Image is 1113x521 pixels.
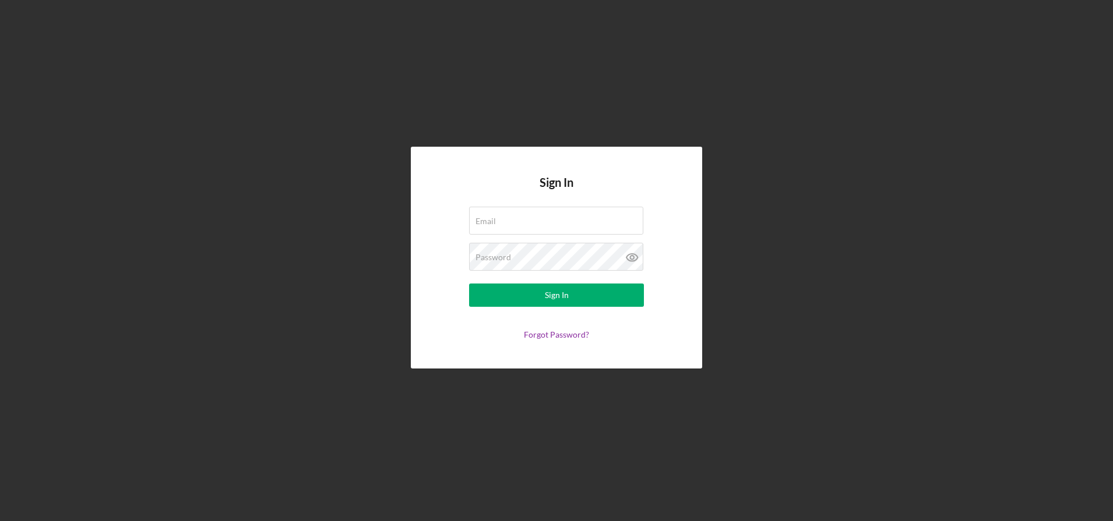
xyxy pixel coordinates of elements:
a: Forgot Password? [524,329,589,339]
label: Email [476,217,496,226]
div: Sign In [545,283,569,307]
h4: Sign In [540,176,573,207]
label: Password [476,253,511,262]
button: Sign In [469,283,644,307]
